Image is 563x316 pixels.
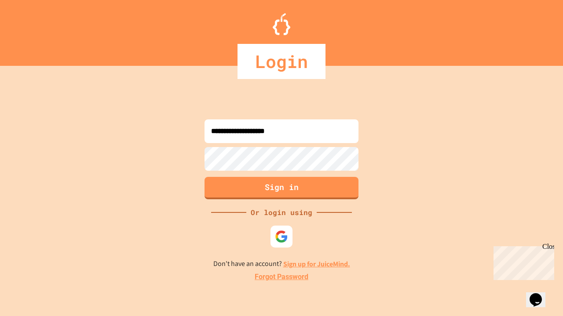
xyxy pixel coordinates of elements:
img: google-icon.svg [275,230,288,243]
p: Don't have an account? [213,259,350,269]
div: Or login using [246,207,317,218]
iframe: chat widget [490,243,554,280]
div: Chat with us now!Close [4,4,61,56]
iframe: chat widget [526,281,554,307]
button: Sign in [205,177,358,199]
a: Sign up for JuiceMind. [283,259,350,269]
img: Logo.svg [273,13,290,35]
div: Login [238,44,325,79]
a: Forgot Password [255,272,308,282]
